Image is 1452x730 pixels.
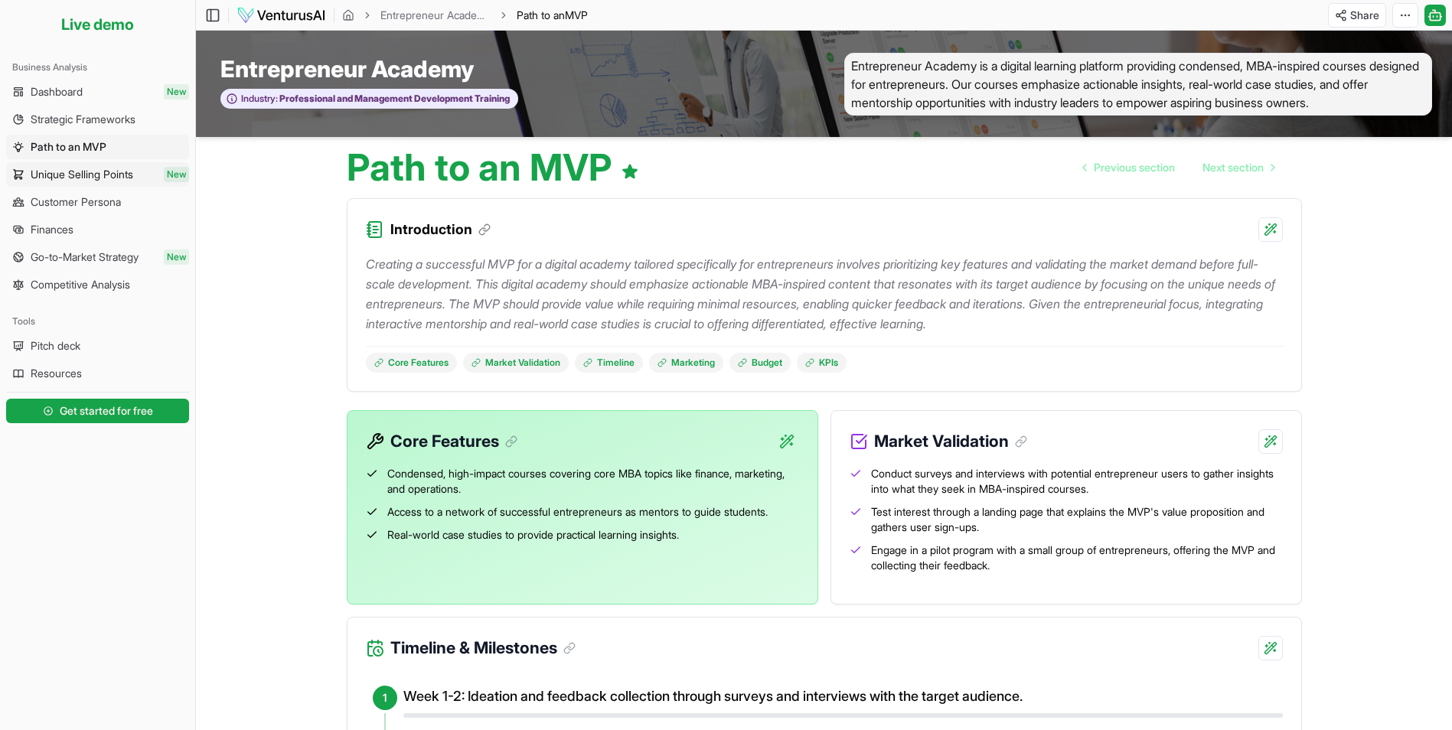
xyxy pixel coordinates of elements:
[797,353,847,373] a: KPIs
[387,466,799,497] span: Condensed, high-impact courses covering core MBA topics like finance, marketing, and operations.
[517,8,565,21] span: Path to an
[342,8,588,23] nav: breadcrumb
[164,249,189,265] span: New
[517,8,588,23] span: Path to anMVP
[164,167,189,182] span: New
[649,353,723,373] a: Marketing
[575,353,643,373] a: Timeline
[871,466,1283,497] span: Conduct surveys and interviews with potential entrepreneur users to gather insights into what the...
[6,135,189,159] a: Path to an MVP
[220,55,474,83] span: Entrepreneur Academy
[1071,152,1187,183] a: Go to previous page
[463,353,569,373] a: Market Validation
[220,89,518,109] button: Industry:Professional and Management Development Training
[31,249,139,265] span: Go-to-Market Strategy
[1350,8,1379,23] span: Share
[241,93,278,105] span: Industry:
[278,93,510,105] span: Professional and Management Development Training
[60,403,153,419] span: Get started for free
[390,636,576,660] h3: Timeline & Milestones
[6,190,189,214] a: Customer Persona
[871,504,1283,535] span: Test interest through a landing page that explains the MVP's value proposition and gathers user s...
[6,245,189,269] a: Go-to-Market StrategyNew
[237,6,326,24] img: logo
[6,217,189,242] a: Finances
[729,353,791,373] a: Budget
[1202,160,1264,175] span: Next section
[6,334,189,358] a: Pitch deck
[1328,3,1386,28] button: Share
[1094,160,1175,175] span: Previous section
[164,84,189,99] span: New
[31,338,80,354] span: Pitch deck
[390,429,517,454] h3: Core Features
[387,527,679,543] span: Real-world case studies to provide practical learning insights.
[366,353,457,373] a: Core Features
[6,396,189,426] a: Get started for free
[6,361,189,386] a: Resources
[31,222,73,237] span: Finances
[6,272,189,297] a: Competitive Analysis
[380,8,491,23] a: Entrepreneur Academy
[31,277,130,292] span: Competitive Analysis
[1071,152,1287,183] nav: pagination
[31,139,106,155] span: Path to an MVP
[390,219,491,240] h3: Introduction
[844,53,1432,116] span: Entrepreneur Academy is a digital learning platform providing condensed, MBA-inspired courses des...
[383,690,387,706] span: 1
[31,112,135,127] span: Strategic Frameworks
[31,194,121,210] span: Customer Persona
[6,107,189,132] a: Strategic Frameworks
[31,84,83,99] span: Dashboard
[6,309,189,334] div: Tools
[31,366,82,381] span: Resources
[347,149,639,186] h1: Path to an MVP
[871,543,1283,573] span: Engage in a pilot program with a small group of entrepreneurs, offering the MVP and collecting th...
[6,55,189,80] div: Business Analysis
[366,254,1283,334] p: Creating a successful MVP for a digital academy tailored specifically for entrepreneurs involves ...
[403,686,1282,707] h4: Week 1-2: Ideation and feedback collection through surveys and interviews with the target audience.
[6,399,189,423] button: Get started for free
[874,429,1027,454] h3: Market Validation
[31,167,133,182] span: Unique Selling Points
[387,504,768,520] span: Access to a network of successful entrepreneurs as mentors to guide students.
[1190,152,1287,183] a: Go to next page
[6,162,189,187] a: Unique Selling PointsNew
[6,80,189,104] a: DashboardNew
